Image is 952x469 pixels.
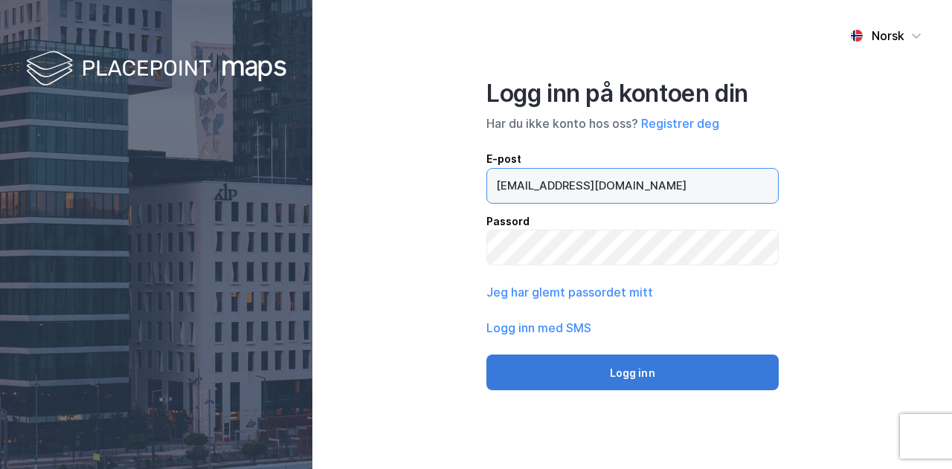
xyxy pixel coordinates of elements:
iframe: Chat Widget [878,398,952,469]
div: Passord [486,213,779,230]
button: Registrer deg [641,114,719,132]
div: Logg inn på kontoen din [486,79,779,109]
button: Logg inn [486,355,779,390]
button: Logg inn med SMS [486,319,591,337]
div: Norsk [872,27,904,45]
div: Kontrollprogram for chat [878,398,952,469]
button: Jeg har glemt passordet mitt [486,283,653,301]
div: E-post [486,150,779,168]
div: Har du ikke konto hos oss? [486,114,779,132]
img: logo-white.f07954bde2210d2a523dddb988cd2aa7.svg [26,48,286,91]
